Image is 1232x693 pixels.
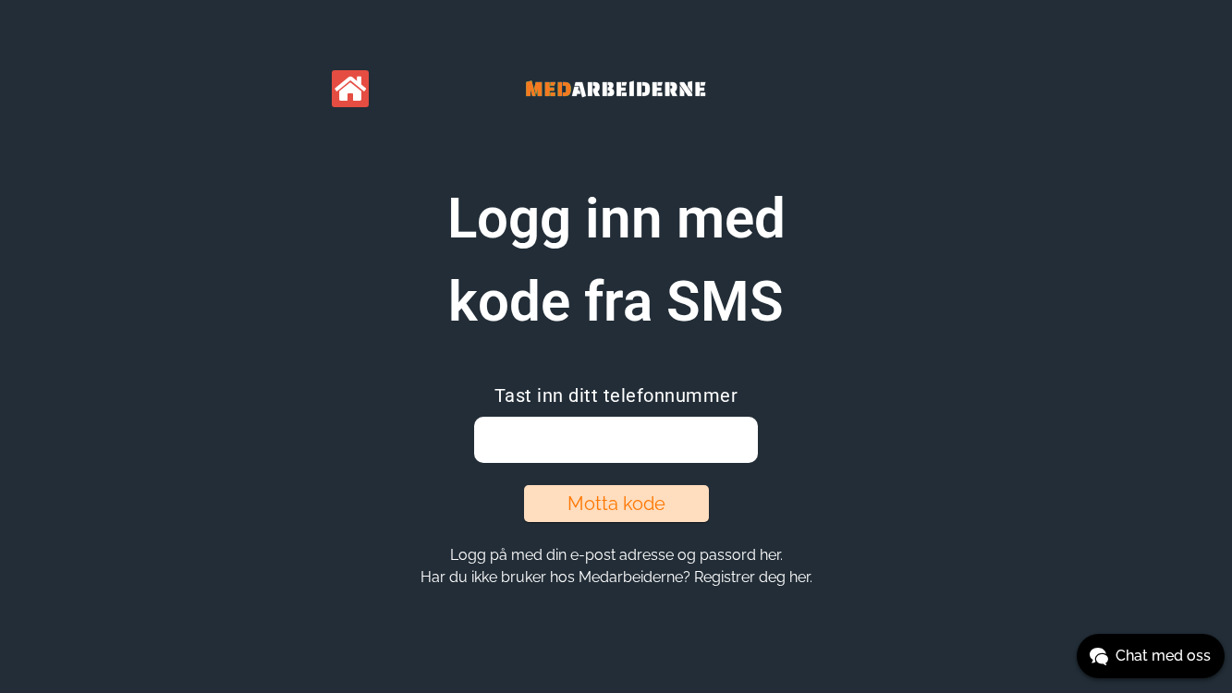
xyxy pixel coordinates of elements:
button: Har du ikke bruker hos Medarbeiderne? Registrer deg her. [415,567,818,587]
span: Tast inn ditt telefonnummer [494,384,738,407]
button: Logg på med din e-post adresse og passord her. [445,545,788,565]
img: Banner [477,55,754,122]
button: Chat med oss [1077,634,1225,678]
span: Chat med oss [1116,645,1211,667]
button: Motta kode [524,485,709,522]
h1: Logg inn med kode fra SMS [385,177,848,344]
